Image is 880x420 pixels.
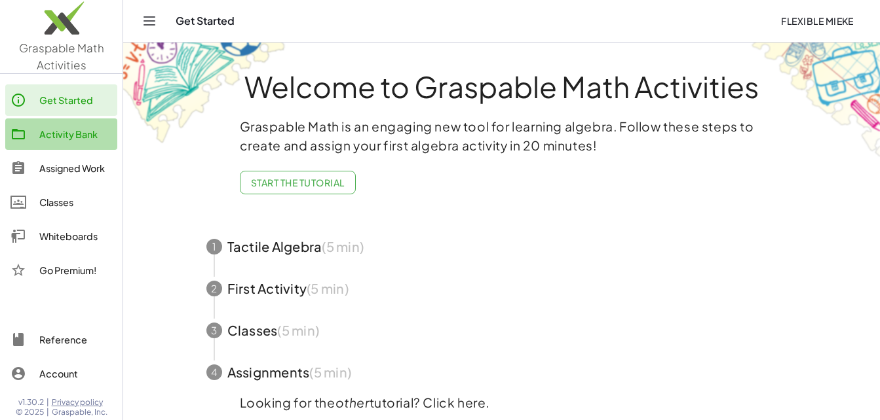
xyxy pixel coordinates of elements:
[47,397,49,408] span: |
[39,228,112,244] div: Whiteboards
[47,407,49,417] span: |
[39,126,112,142] div: Activity Bank
[781,15,854,27] span: Flexible Mieke
[5,152,117,184] a: Assigned Work
[52,407,107,417] span: Graspable, Inc.
[19,41,104,72] span: Graspable Math Activities
[39,332,112,347] div: Reference
[240,393,764,412] p: Looking for the tutorial? Click here.
[335,394,370,410] em: other
[5,324,117,355] a: Reference
[206,281,222,296] div: 2
[18,397,44,408] span: v1.30.2
[16,407,44,417] span: © 2025
[251,177,345,188] span: Start the Tutorial
[123,41,287,145] img: get-started-bg-ul-Ceg4j33I.png
[206,364,222,380] div: 4
[191,351,813,393] button: 4Assignments(5 min)
[206,239,222,254] div: 1
[39,262,112,278] div: Go Premium!
[39,160,112,176] div: Assigned Work
[5,186,117,218] a: Classes
[39,92,112,108] div: Get Started
[139,10,160,31] button: Toggle navigation
[5,84,117,116] a: Get Started
[39,366,112,381] div: Account
[240,171,356,194] button: Start the Tutorial
[191,309,813,351] button: 3Classes(5 min)
[5,118,117,150] a: Activity Bank
[206,323,222,338] div: 3
[191,226,813,268] button: 1Tactile Algebra(5 min)
[39,194,112,210] div: Classes
[5,358,117,389] a: Account
[240,117,764,155] p: Graspable Math is an engaging new tool for learning algebra. Follow these steps to create and ass...
[52,397,107,408] a: Privacy policy
[5,220,117,252] a: Whiteboards
[191,268,813,309] button: 2First Activity(5 min)
[771,9,864,33] button: Flexible Mieke
[182,71,822,101] h1: Welcome to Graspable Math Activities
